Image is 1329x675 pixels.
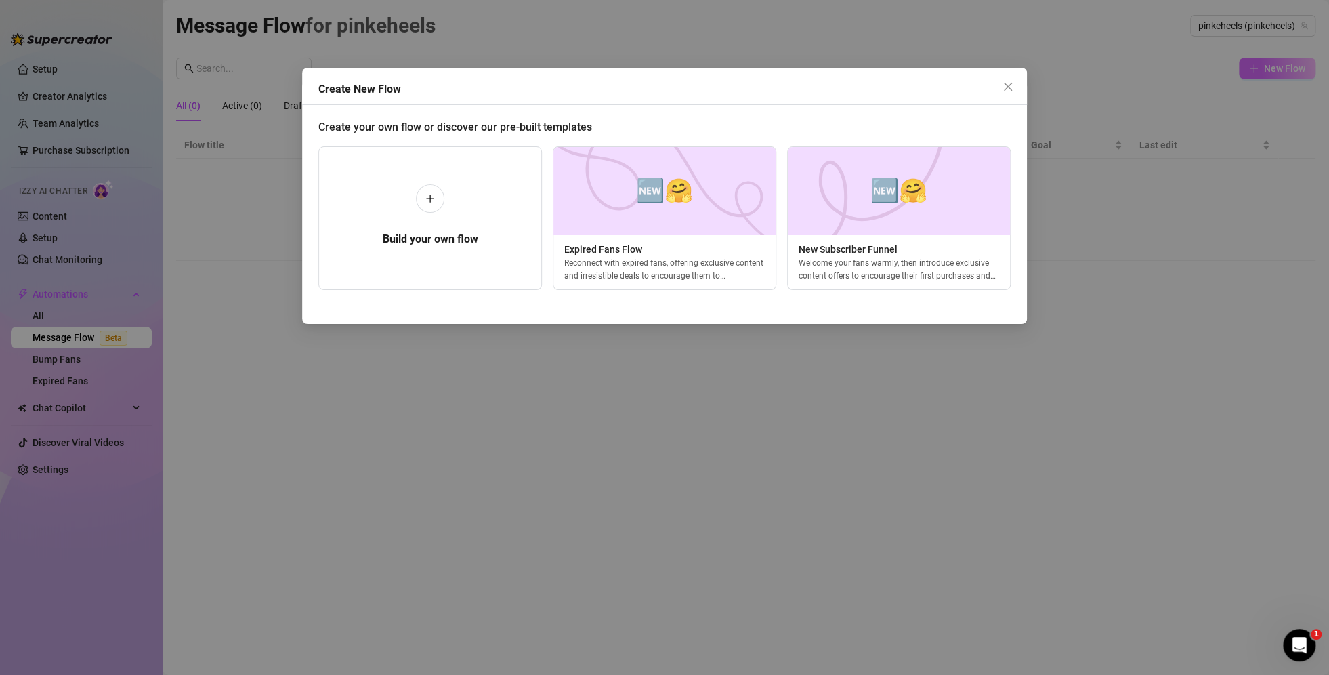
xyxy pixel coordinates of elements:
[1311,629,1322,640] span: 1
[318,81,1027,98] div: Create New Flow
[553,257,776,281] div: Reconnect with expired fans, offering exclusive content and irresistible deals to encourage them ...
[1283,629,1315,661] iframe: Intercom live chat
[425,194,435,203] span: plus
[870,173,927,209] span: 🆕🤗
[997,76,1019,98] button: Close
[788,242,1010,257] span: New Subscriber Funnel
[382,231,478,247] h5: Build your own flow
[636,173,693,209] span: 🆕🤗
[997,81,1019,92] span: Close
[318,121,592,134] span: Create your own flow or discover our pre-built templates
[553,242,776,257] span: Expired Fans Flow
[1003,81,1013,92] span: close
[788,257,1010,281] div: Welcome your fans warmly, then introduce exclusive content offers to encourage their first purcha...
